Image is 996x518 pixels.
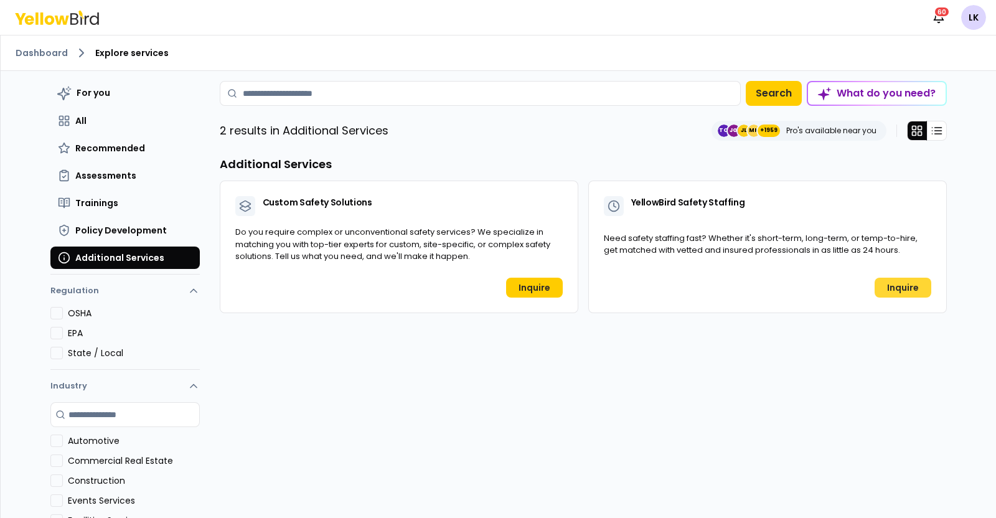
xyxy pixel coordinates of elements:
[75,115,87,127] span: All
[738,125,750,137] span: JL
[50,307,200,369] div: Regulation
[220,122,388,139] p: 2 results in Additional Services
[604,232,918,257] span: Need safety staffing fast? Whether it's short-term, long-term, or temp-to-hire, get matched with ...
[95,47,169,59] span: Explore services
[934,6,950,17] div: 60
[807,81,947,106] button: What do you need?
[50,110,200,132] button: All
[728,125,740,137] span: JG
[50,280,200,307] button: Regulation
[631,196,745,209] span: YellowBird Safety Staffing
[68,435,200,447] label: Automotive
[235,226,550,262] span: Do you require complex or unconventional safety services? We specialize in matching you with top-...
[75,252,164,264] span: Additional Services
[68,494,200,507] label: Events Services
[506,278,563,298] a: Inquire
[263,196,372,209] span: Custom Safety Solutions
[786,126,876,136] p: Pro's available near you
[75,197,118,209] span: Trainings
[77,87,110,99] span: For you
[50,247,200,269] button: Additional Services
[760,125,778,137] span: +1959
[16,45,981,60] nav: breadcrumb
[961,5,986,30] span: LK
[220,156,947,173] h3: Additional Services
[68,307,200,319] label: OSHA
[16,47,68,59] a: Dashboard
[50,370,200,402] button: Industry
[875,278,931,298] a: Inquire
[808,82,946,105] div: What do you need?
[926,5,951,30] button: 60
[50,81,200,105] button: For you
[75,169,136,182] span: Assessments
[75,224,167,237] span: Policy Development
[746,81,802,106] button: Search
[68,327,200,339] label: EPA
[68,347,200,359] label: State / Local
[68,454,200,467] label: Commercial Real Estate
[50,164,200,187] button: Assessments
[718,125,730,137] span: TC
[748,125,760,137] span: MH
[50,219,200,242] button: Policy Development
[75,142,145,154] span: Recommended
[68,474,200,487] label: Construction
[50,137,200,159] button: Recommended
[50,192,200,214] button: Trainings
